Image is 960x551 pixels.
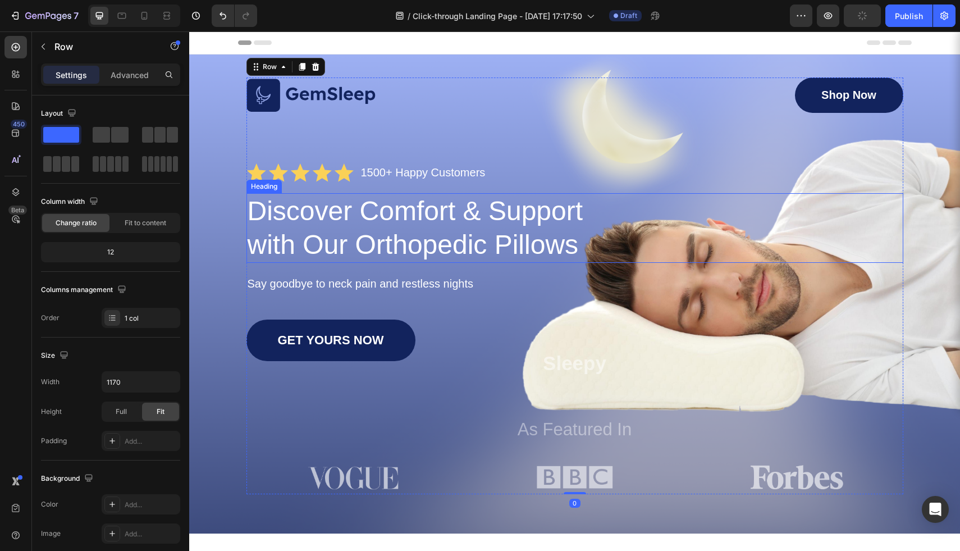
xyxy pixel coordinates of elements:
img: logo_orange.svg [18,18,27,27]
div: Image [41,529,61,539]
div: Add... [125,436,177,447]
span: Click-through Landing Page - [DATE] 17:17:50 [413,10,582,22]
p: Say goodbye to neck pain and restless nights [58,245,713,259]
div: Padding [41,436,67,446]
img: tab_keywords_by_traffic_grey.svg [127,65,136,74]
div: 450 [11,120,27,129]
div: Color [41,499,58,509]
p: Sleepy [58,320,713,344]
p: As Featured In [58,388,713,409]
img: gempages_432750572815254551-914f7300-9852-4447-9fc2-3310ceb46f85.png [346,429,424,463]
div: 1 col [125,313,177,324]
p: Settings [56,69,87,81]
h1: Discover Comfort & Support with Our Orthopedic Pillows [57,162,410,231]
p: Shop Now [632,57,687,71]
span: Fit [157,407,164,417]
div: Add... [125,500,177,510]
div: 12 [43,244,178,260]
p: 1500+ Happy Customers [172,134,296,148]
div: Row [71,30,90,40]
button: Publish [885,4,932,27]
div: Beta [8,206,27,215]
div: Add... [125,529,177,539]
div: v 4.0.25 [31,18,55,27]
span: / [408,10,410,22]
img: website_grey.svg [18,29,27,38]
div: Layout [41,106,79,121]
div: Width [41,377,60,387]
div: 0 [380,467,391,476]
div: Domaine: [DOMAIN_NAME] [29,29,127,38]
div: Heading [60,150,90,160]
div: Columns management [41,283,129,298]
div: Order [41,313,60,323]
div: Open Intercom Messenger [922,496,949,523]
p: GET YOURS NOW [88,301,194,317]
div: Height [41,407,62,417]
button: 7 [4,4,84,27]
span: Change ratio [56,218,97,228]
p: 7 [74,9,79,22]
div: Background [41,471,95,486]
span: Draft [620,11,637,21]
a: GET YOURS NOW [57,288,226,330]
img: gempages_432750572815254551-d1eb1a07-6278-4e3e-a013-e123f78f1c28.png [557,432,658,459]
input: Auto [102,372,180,392]
img: gempages_432750572815254551-b7824e63-81fd-4548-b6d5-e9813f09073b.png [118,434,209,458]
div: Domaine [58,66,86,74]
iframe: Design area [189,31,960,551]
p: Row [54,40,150,53]
div: Size [41,348,71,363]
div: Mots-clés [140,66,172,74]
div: Publish [895,10,923,22]
div: Column width [41,194,100,210]
span: Fit to content [125,218,166,228]
p: Advanced [111,69,149,81]
img: tab_domain_overview_orange.svg [45,65,54,74]
div: Undo/Redo [212,4,257,27]
span: Full [116,407,127,417]
a: Shop Now [606,46,714,81]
